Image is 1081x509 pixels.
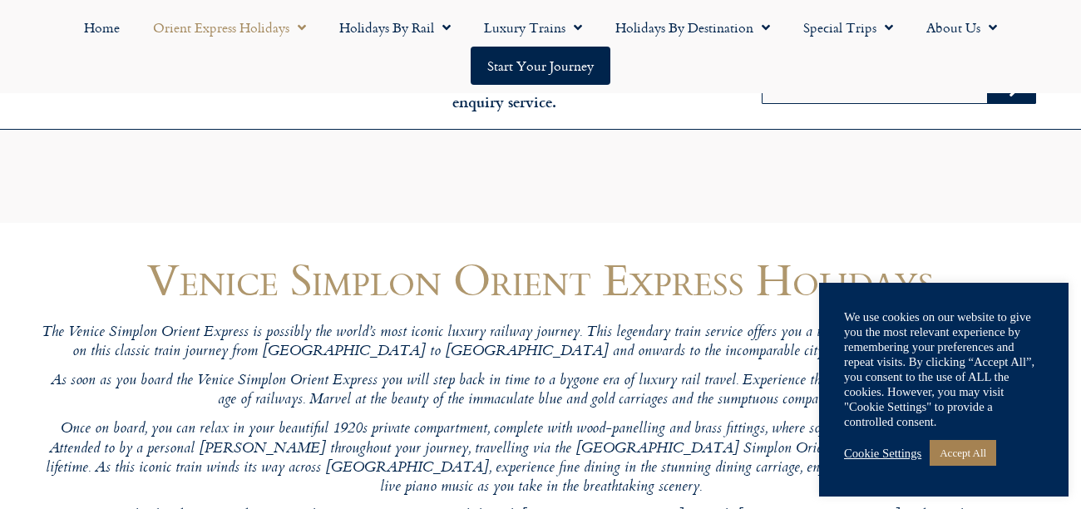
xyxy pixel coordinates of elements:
a: Orient Express Holidays [136,8,323,47]
p: The Venice Simplon Orient Express is possibly the world’s most iconic luxury railway journey. Thi... [42,324,1039,363]
h6: [DATE] to [DATE] 9am – 5pm Outside of these times please leave a message on our 24/7 enquiry serv... [293,54,717,112]
p: Once on board, you can relax in your beautiful 1920s private compartment, complete with wood-pane... [42,420,1039,497]
a: Cookie Settings [844,446,921,461]
a: Special Trips [787,8,910,47]
a: Accept All [930,440,996,466]
p: As soon as you board the Venice Simplon Orient Express you will step back in time to a bygone era... [42,372,1039,411]
div: We use cookies on our website to give you the most relevant experience by remembering your prefer... [844,309,1044,429]
h1: Venice Simplon Orient Express Holidays [42,254,1039,304]
a: Luxury Trains [467,8,599,47]
a: Start your Journey [471,47,610,85]
a: Holidays by Rail [323,8,467,47]
a: About Us [910,8,1014,47]
nav: Menu [8,8,1073,85]
a: Holidays by Destination [599,8,787,47]
a: Home [67,8,136,47]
